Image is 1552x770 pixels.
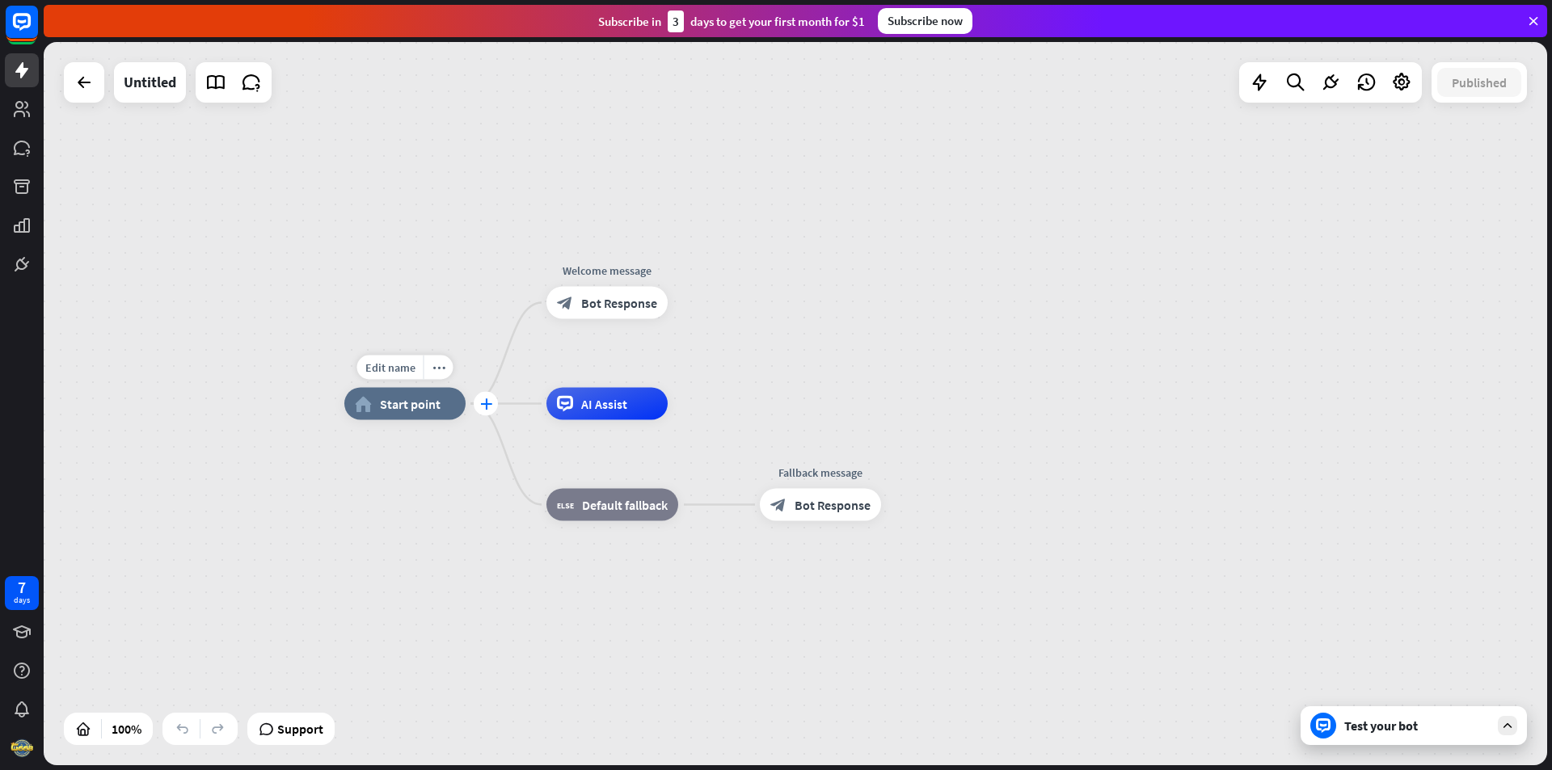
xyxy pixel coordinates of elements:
div: Untitled [124,62,176,103]
div: 3 [668,11,684,32]
span: Start point [380,396,441,412]
span: Default fallback [582,497,668,513]
i: more_horiz [432,361,445,373]
div: Welcome message [534,263,680,279]
div: 100% [107,716,146,742]
div: 7 [18,580,26,595]
span: Bot Response [795,497,871,513]
div: Subscribe now [878,8,972,34]
i: home_2 [355,396,372,412]
a: 7 days [5,576,39,610]
span: AI Assist [581,396,627,412]
div: Subscribe in days to get your first month for $1 [598,11,865,32]
span: Edit name [365,360,415,375]
div: Test your bot [1344,717,1490,734]
i: plus [480,398,492,410]
button: Published [1437,68,1521,97]
span: Support [277,716,323,742]
span: Bot Response [581,295,657,311]
button: Open LiveChat chat widget [13,6,61,55]
div: Fallback message [748,465,893,481]
i: block_fallback [557,497,574,513]
i: block_bot_response [557,295,573,311]
i: block_bot_response [770,497,787,513]
div: days [14,595,30,606]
